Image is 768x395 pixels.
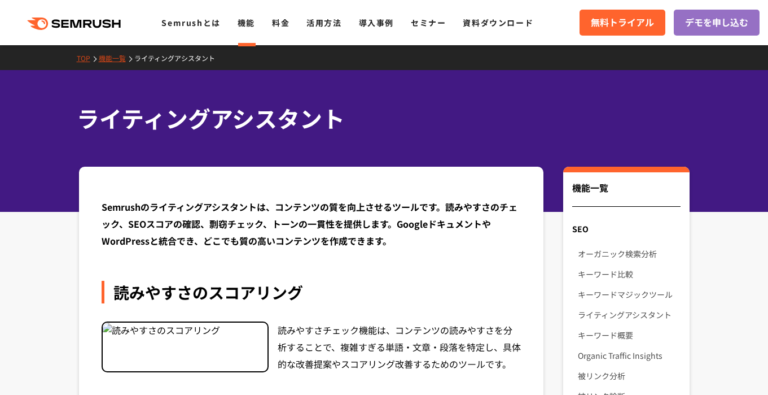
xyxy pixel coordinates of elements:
a: 機能一覧 [99,53,134,63]
a: 被リンク分析 [578,366,680,386]
a: Organic Traffic Insights [578,345,680,366]
a: キーワード比較 [578,264,680,284]
div: Semrushのライティングアシスタントは、コンテンツの質を向上させるツールです。読みやすさのチェック、SEOスコアの確認、剽窃チェック、トーンの一貫性を提供します。GoogleドキュメントやW... [102,198,521,249]
a: キーワード概要 [578,325,680,345]
span: 無料トライアル [591,15,654,30]
a: ライティングアシスタント [134,53,223,63]
a: ライティングアシスタント [578,305,680,325]
div: 機能一覧 [572,181,680,207]
div: 読みやすさチェック機能は、コンテンツの読みやすさを分析することで、複雑すぎる単語・文章・段落を特定し、具体的な改善提案やスコアリング改善するためのツールです。 [278,322,521,372]
a: 機能 [238,17,255,28]
a: 導入事例 [359,17,394,28]
a: 無料トライアル [580,10,665,36]
div: 読みやすさのスコアリング [102,281,521,303]
h1: ライティングアシスタント [77,102,681,135]
span: デモを申し込む [685,15,748,30]
a: キーワードマジックツール [578,284,680,305]
a: Semrushとは [161,17,220,28]
img: 読みやすさのスコアリング [103,323,220,338]
a: 活用方法 [306,17,341,28]
a: 料金 [272,17,289,28]
a: TOP [77,53,99,63]
a: 資料ダウンロード [463,17,533,28]
div: SEO [563,219,689,239]
a: オーガニック検索分析 [578,244,680,264]
a: セミナー [411,17,446,28]
a: デモを申し込む [674,10,760,36]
